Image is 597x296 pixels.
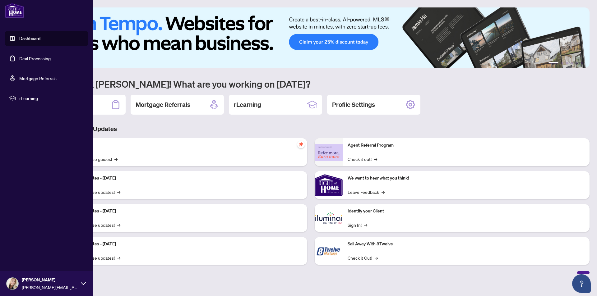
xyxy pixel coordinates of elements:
[114,156,118,162] span: →
[581,62,583,64] button: 6
[348,221,367,228] a: Sign In!→
[65,175,302,182] p: Platform Updates - [DATE]
[348,208,585,215] p: Identify your Client
[22,284,78,291] span: [PERSON_NAME][EMAIL_ADDRESS][DOMAIN_NAME]
[7,278,18,289] img: Profile Icon
[32,7,590,68] img: Slide 0
[19,56,51,61] a: Deal Processing
[348,254,378,261] a: Check it Out!→
[348,189,385,195] a: Leave Feedback→
[19,75,57,81] a: Mortgage Referrals
[315,171,343,199] img: We want to hear what you think!
[332,100,375,109] h2: Profile Settings
[571,62,573,64] button: 4
[348,175,585,182] p: We want to hear what you think!
[364,221,367,228] span: →
[22,276,78,283] span: [PERSON_NAME]
[561,62,563,64] button: 2
[117,221,120,228] span: →
[566,62,568,64] button: 3
[374,156,377,162] span: →
[234,100,261,109] h2: rLearning
[65,241,302,248] p: Platform Updates - [DATE]
[576,62,578,64] button: 5
[136,100,190,109] h2: Mortgage Referrals
[297,141,305,148] span: pushpin
[32,78,590,90] h1: Welcome back [PERSON_NAME]! What are you working on [DATE]?
[315,204,343,232] img: Identify your Client
[65,142,302,149] p: Self-Help
[65,208,302,215] p: Platform Updates - [DATE]
[382,189,385,195] span: →
[548,62,558,64] button: 1
[375,254,378,261] span: →
[315,237,343,265] img: Sail Away With 8Twelve
[348,156,377,162] a: Check it out!→
[348,241,585,248] p: Sail Away With 8Twelve
[315,144,343,161] img: Agent Referral Program
[32,125,590,133] h3: Brokerage & Industry Updates
[572,274,591,293] button: Open asap
[117,189,120,195] span: →
[5,3,24,18] img: logo
[19,95,84,102] span: rLearning
[117,254,120,261] span: →
[19,36,40,41] a: Dashboard
[348,142,585,149] p: Agent Referral Program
